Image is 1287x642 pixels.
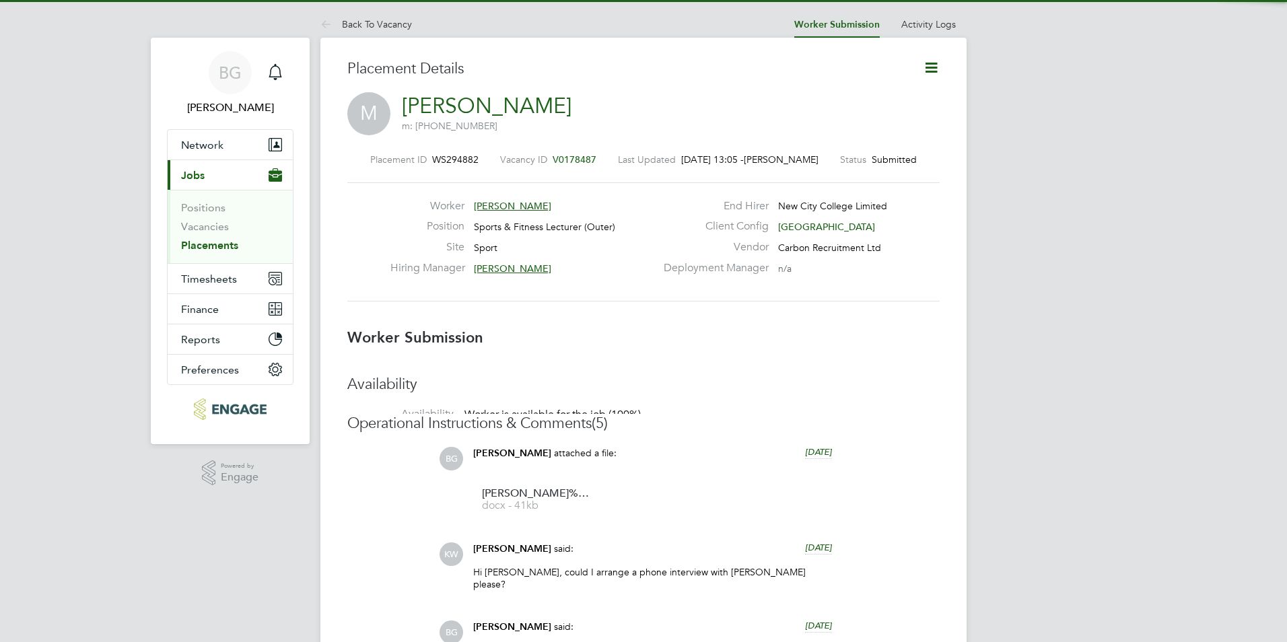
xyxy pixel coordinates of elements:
span: KW [440,542,463,566]
label: Deployment Manager [656,261,769,275]
a: Worker Submission [794,19,880,30]
a: BG[PERSON_NAME] [167,51,293,116]
label: Vendor [656,240,769,254]
label: Availability [347,407,454,421]
span: [PERSON_NAME] [474,262,551,275]
a: Back To Vacancy [320,18,412,30]
span: [PERSON_NAME] [473,543,551,555]
span: said: [554,542,573,555]
span: attached a file: [554,447,617,459]
span: Worker is available for the job (100%) [464,408,641,421]
span: [DATE] 13:05 - [681,153,744,166]
img: carbonrecruitment-logo-retina.png [194,398,266,420]
a: Powered byEngage [202,460,259,486]
span: New City College Limited [778,200,887,212]
a: [PERSON_NAME] [402,93,571,119]
a: Activity Logs [901,18,956,30]
span: [DATE] [805,620,832,631]
label: Last Updated [618,153,676,166]
button: Finance [168,294,293,324]
label: Vacancy ID [500,153,547,166]
button: Reports [168,324,293,354]
span: Submitted [872,153,917,166]
p: Hi [PERSON_NAME], could I arrange a phone interview with [PERSON_NAME] please? [473,566,832,590]
button: Timesheets [168,264,293,293]
span: said: [554,620,573,633]
a: Positions [181,201,225,214]
span: [DATE] [805,542,832,553]
button: Jobs [168,160,293,190]
a: Go to home page [167,398,293,420]
span: docx - 41kb [482,501,590,511]
a: [PERSON_NAME]%20Riley_ docx - 41kb [482,489,590,511]
span: [PERSON_NAME]%20Riley_ [482,489,590,499]
h3: Availability [347,375,940,394]
span: M [347,92,390,135]
span: Network [181,139,223,151]
span: Sport [474,242,497,254]
span: Engage [221,472,258,483]
div: Jobs [168,190,293,263]
span: Finance [181,303,219,316]
span: WS294882 [432,153,479,166]
label: Hiring Manager [390,261,464,275]
h3: Operational Instructions & Comments [347,414,940,433]
span: Carbon Recruitment Ltd [778,242,881,254]
span: [PERSON_NAME] [744,153,819,166]
label: Worker [390,199,464,213]
label: Client Config [656,219,769,234]
span: Jobs [181,169,205,182]
span: [PERSON_NAME] [473,621,551,633]
span: Becky Green [167,100,293,116]
span: BG [219,64,242,81]
b: Worker Submission [347,328,483,347]
nav: Main navigation [151,38,310,444]
span: m: [PHONE_NUMBER] [402,120,497,132]
button: Network [168,130,293,159]
span: BG [440,447,463,470]
a: Placements [181,239,238,252]
span: Reports [181,333,220,346]
span: [PERSON_NAME] [474,200,551,212]
span: n/a [778,262,792,275]
span: Sports & Fitness Lecturer (Outer) [474,221,615,233]
label: End Hirer [656,199,769,213]
span: Preferences [181,363,239,376]
span: [PERSON_NAME] [473,448,551,459]
span: [GEOGRAPHIC_DATA] [778,221,875,233]
span: [DATE] [805,446,832,458]
span: Timesheets [181,273,237,285]
span: V0178487 [553,153,596,166]
a: Vacancies [181,220,229,233]
span: (5) [592,414,608,432]
label: Placement ID [370,153,427,166]
label: Position [390,219,464,234]
label: Status [840,153,866,166]
label: Site [390,240,464,254]
h3: Placement Details [347,59,903,79]
button: Preferences [168,355,293,384]
span: Powered by [221,460,258,472]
